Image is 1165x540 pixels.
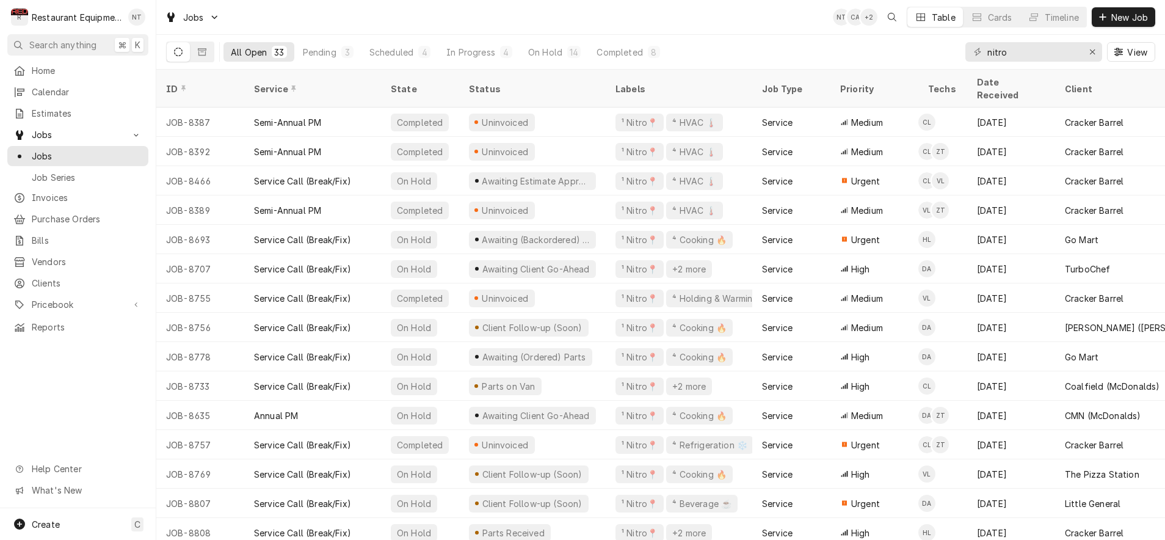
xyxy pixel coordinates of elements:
div: [DATE] [967,166,1055,195]
span: Medium [851,116,883,129]
div: 4 [503,46,510,59]
div: Go Mart [1065,233,1098,246]
div: Cole Livingston's Avatar [918,436,935,453]
div: Pending [303,46,336,59]
div: JOB-8635 [156,401,244,430]
div: Completed [597,46,642,59]
div: ¹ Nitro📍 [620,497,659,510]
div: +2 more [671,380,707,393]
div: Cracker Barrel [1065,175,1123,188]
div: ⁴ HVAC 🌡️ [671,145,717,158]
div: ZT [932,202,949,219]
span: Calendar [32,86,142,98]
div: Go Mart [1065,351,1098,363]
div: Awaiting (Backordered) Parts [481,233,591,246]
div: Completed [396,116,444,129]
div: On Hold [396,175,432,188]
div: Table [932,11,956,24]
span: Clients [32,277,142,290]
span: Purchase Orders [32,213,142,225]
div: Job Type [762,82,821,95]
div: Service [762,409,793,422]
div: R [11,9,28,26]
div: Techs [928,82,957,95]
div: Dakota Arthur's Avatar [918,319,935,336]
div: 3 [344,46,351,59]
div: All Open [231,46,267,59]
div: JOB-8707 [156,254,244,283]
div: ⁴ Cooking 🔥 [671,321,728,334]
span: Jobs [32,150,142,162]
a: Go to Jobs [7,125,148,145]
div: + 2 [860,9,877,26]
span: Urgent [851,439,880,451]
div: Service [762,204,793,217]
div: Huston Lewis's Avatar [918,231,935,248]
div: Cole Livingston's Avatar [918,172,935,189]
div: [DATE] [967,489,1055,518]
a: Home [7,60,148,81]
span: Jobs [183,11,204,24]
div: [DATE] [967,401,1055,430]
div: Service Call (Break/Fix) [254,233,351,246]
div: Cracker Barrel [1065,292,1123,305]
button: New Job [1092,7,1155,27]
div: DA [918,319,935,336]
div: Cole Livingston's Avatar [918,143,935,160]
div: Service [762,439,793,451]
div: JOB-8755 [156,283,244,313]
span: Urgent [851,233,880,246]
div: DA [918,260,935,277]
div: [DATE] [967,313,1055,342]
div: ⁴ Holding & Warming ♨️ [671,292,772,305]
div: Uninvoiced [481,439,530,451]
a: Invoices [7,188,148,208]
div: Semi-Annual PM [254,116,321,129]
div: Little General [1065,497,1120,510]
div: ⁴ Cooking 🔥 [671,233,728,246]
div: On Hold [396,409,432,422]
div: ID [166,82,232,95]
div: VL [932,172,949,189]
span: Vendors [32,255,142,268]
div: ⁴ Cooking 🔥 [671,468,728,481]
div: Cole Livingston's Avatar [918,378,935,395]
div: JOB-8756 [156,313,244,342]
div: TurboChef [1065,263,1110,275]
div: Cracker Barrel [1065,145,1123,158]
div: Cracker Barrel [1065,204,1123,217]
div: Uninvoiced [481,116,530,129]
div: Van Lucas's Avatar [918,465,935,483]
div: Chrissy Adams's Avatar [847,9,864,26]
div: ¹ Nitro📍 [620,204,659,217]
div: ¹ Nitro📍 [620,527,659,539]
div: On Hold [396,527,432,539]
div: Service Call (Break/Fix) [254,439,351,451]
div: Awaiting (Ordered) Parts [481,351,587,363]
a: Bills [7,230,148,250]
div: Restaurant Equipment Diagnostics's Avatar [11,9,28,26]
div: Service [762,380,793,393]
span: Reports [32,321,142,334]
div: Timeline [1045,11,1079,24]
span: Bills [32,234,142,247]
span: High [851,380,870,393]
div: Service [254,82,369,95]
span: ⌘ [118,38,126,51]
div: 8 [650,46,658,59]
div: ZT [932,407,949,424]
input: Keyword search [987,42,1079,62]
div: CL [918,143,935,160]
div: Uninvoiced [481,145,530,158]
div: [DATE] [967,371,1055,401]
span: Urgent [851,497,880,510]
div: 4 [421,46,428,59]
a: Go to Jobs [160,7,225,27]
div: CL [918,378,935,395]
div: Completed [396,145,444,158]
span: C [134,518,140,531]
div: JOB-8387 [156,108,244,137]
a: Go to What's New [7,480,148,500]
div: On Hold [396,497,432,510]
span: Home [32,64,142,77]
